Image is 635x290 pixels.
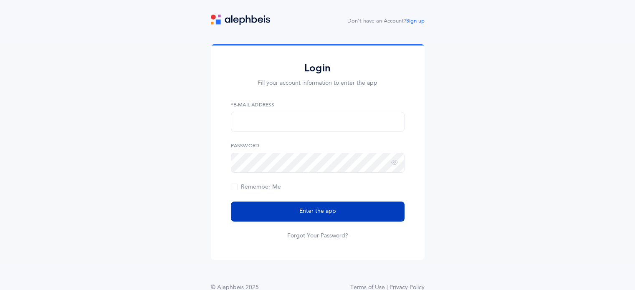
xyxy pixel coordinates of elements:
a: Forgot Your Password? [287,232,348,240]
span: Enter the app [299,207,336,216]
span: Remember Me [231,184,281,190]
p: Fill your account information to enter the app [231,79,405,88]
div: Don't have an Account? [347,17,425,25]
img: logo.svg [211,15,270,25]
a: Sign up [406,18,425,24]
label: Password [231,142,405,149]
label: *E-Mail Address [231,101,405,108]
button: Enter the app [231,202,405,222]
h2: Login [231,62,405,75]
